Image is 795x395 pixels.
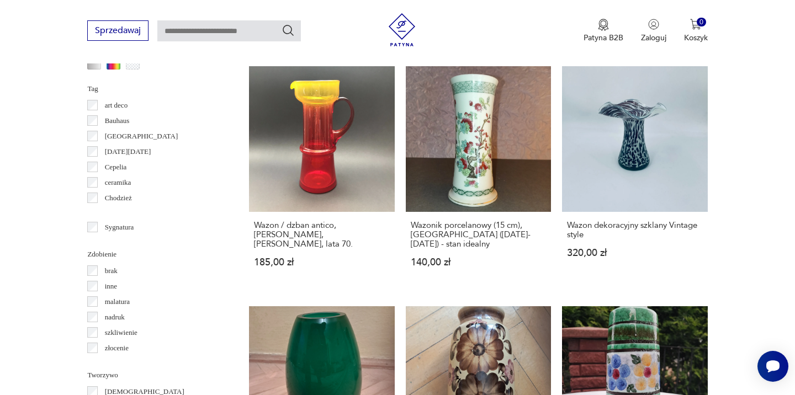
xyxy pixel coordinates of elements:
p: Zaloguj [641,33,666,43]
p: brak [105,265,118,277]
button: Sprzedawaj [87,20,149,41]
p: Tworzywo [87,369,222,381]
button: 0Koszyk [684,19,708,43]
a: Sprzedawaj [87,28,149,35]
h3: Wazonik porcelanowy (15 cm), [GEOGRAPHIC_DATA] ([DATE]-[DATE]) - stan idealny [411,221,546,249]
p: Cepelia [105,161,127,173]
img: Ikonka użytkownika [648,19,659,30]
h3: Wazon / dzban antico, [PERSON_NAME], [PERSON_NAME], lata 70. [254,221,389,249]
button: Szukaj [282,24,295,37]
p: [DATE][DATE] [105,146,151,158]
img: Patyna - sklep z meblami i dekoracjami vintage [385,13,418,46]
button: Zaloguj [641,19,666,43]
a: Wazonik porcelanowy (15 cm), Victoria Austria (1904-1918) - stan idealnyWazonik porcelanowy (15 c... [406,66,551,288]
p: Ćmielów [105,207,131,220]
div: 0 [697,18,706,27]
img: Ikona koszyka [690,19,701,30]
p: [GEOGRAPHIC_DATA] [105,130,178,142]
p: Chodzież [105,192,132,204]
iframe: Smartsupp widget button [757,351,788,382]
p: nadruk [105,311,125,323]
a: Wazon / dzban antico, Zuber Czesław, Huta Barbara, lata 70.Wazon / dzban antico, [PERSON_NAME], [... [249,66,394,288]
p: malatura [105,296,130,308]
p: Zdobienie [87,248,222,260]
a: Wazon dekoracyjny szklany Vintage styleWazon dekoracyjny szklany Vintage style320,00 zł [562,66,707,288]
p: złocenie [105,342,129,354]
p: Sygnatura [105,221,134,233]
p: Koszyk [684,33,708,43]
h3: Wazon dekoracyjny szklany Vintage style [567,221,702,239]
img: Ikona medalu [598,19,609,31]
p: Tag [87,83,222,95]
a: Ikona medaluPatyna B2B [584,19,623,43]
p: art deco [105,99,128,111]
p: 320,00 zł [567,248,702,258]
p: inne [105,280,117,292]
p: 140,00 zł [411,258,546,267]
p: Bauhaus [105,115,130,127]
p: 185,00 zł [254,258,389,267]
p: szkliwienie [105,327,137,339]
p: Patyna B2B [584,33,623,43]
p: ceramika [105,177,131,189]
button: Patyna B2B [584,19,623,43]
